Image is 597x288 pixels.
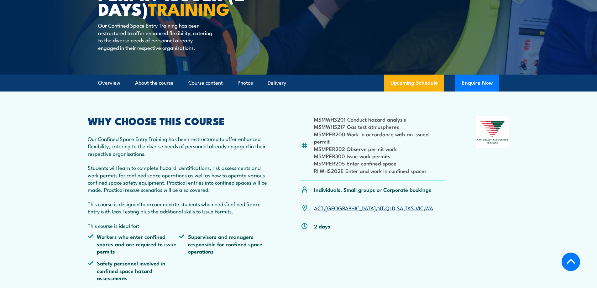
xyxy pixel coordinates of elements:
p: This course is ideal for: [88,222,271,229]
li: Workers who enter confined spaces and are required to issue permits [88,233,179,255]
a: VIC [416,204,424,212]
li: Supervisors and managers responsible for confined space operations [179,233,270,255]
li: MSMPER205 Enter confined space [314,160,445,167]
li: MSMWHS217 Gas test atmospheres [314,123,445,130]
li: MSMWHS201 Conduct hazard analysis [314,116,445,123]
a: NT [377,204,384,212]
li: Safety personnel involved in confined space hazard assessments [88,259,179,281]
a: About the course [135,75,174,91]
li: MSMPER200 Work in accordance with an issued permit [314,130,445,145]
p: Our Confined Space Entry Training has been restructured to offer enhanced flexibility, catering t... [98,22,212,51]
a: SA [397,204,403,212]
button: Enquire Now [455,75,499,92]
p: This course is designed to accommodate students who need Confined Space Entry with Gas Testing pl... [88,200,271,215]
a: [GEOGRAPHIC_DATA] [325,204,376,212]
p: Students will learn to complete hazard identifications, risk assessments and work permits for con... [88,164,271,193]
a: Delivery [268,75,286,91]
a: WA [425,204,433,212]
a: QLD [385,204,395,212]
p: , , , , , , , [314,204,433,212]
a: Overview [98,75,120,91]
img: Nationally Recognised Training logo. [476,116,510,148]
a: Upcoming Schedule [384,75,444,92]
p: Individuals, Small groups or Corporate bookings [314,186,431,193]
a: Course content [188,75,223,91]
a: TAS [405,204,414,212]
h2: WHY CHOOSE THIS COURSE [88,116,271,125]
a: Photos [238,75,253,91]
li: MSMPER300 Issue work permits [314,152,445,160]
a: ACT [314,204,324,212]
li: MSMPER202 Observe permit work [314,145,445,152]
li: RIIWHS202E Enter and work in confined spaces [314,167,445,174]
p: 2 days [314,223,330,230]
p: Our Confined Space Entry Training has been restructured to offer enhanced flexibility, catering t... [88,135,271,157]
